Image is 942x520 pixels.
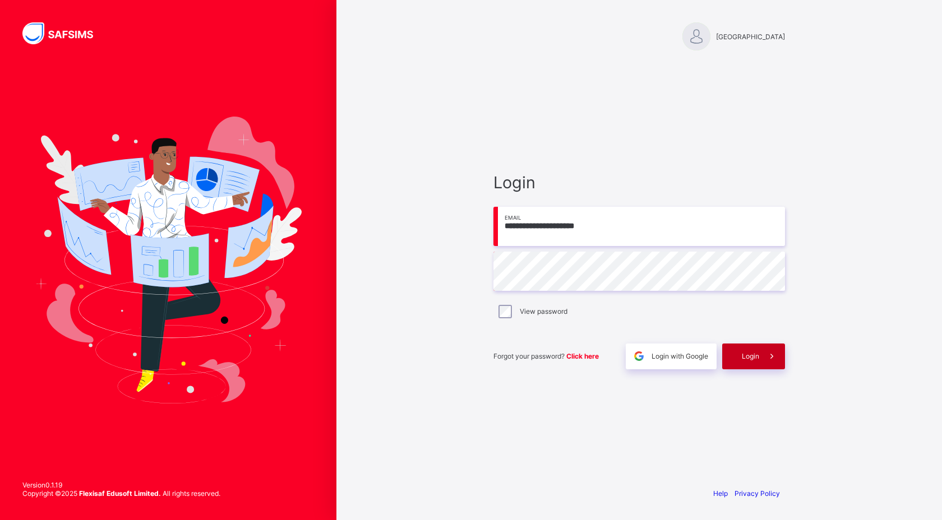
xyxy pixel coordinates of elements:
span: [GEOGRAPHIC_DATA] [716,32,785,41]
a: Click here [566,352,599,360]
label: View password [520,307,567,315]
a: Privacy Policy [735,489,780,498]
span: Login [493,173,785,192]
img: Hero Image [35,117,302,403]
a: Help [713,489,728,498]
span: Copyright © 2025 All rights reserved. [22,489,220,498]
img: google.396cfc9801f0270233282035f929180a.svg [632,350,645,363]
span: Login with Google [652,352,708,360]
span: Login [742,352,759,360]
span: Forgot your password? [493,352,599,360]
strong: Flexisaf Edusoft Limited. [79,489,161,498]
img: SAFSIMS Logo [22,22,107,44]
span: Version 0.1.19 [22,481,220,489]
